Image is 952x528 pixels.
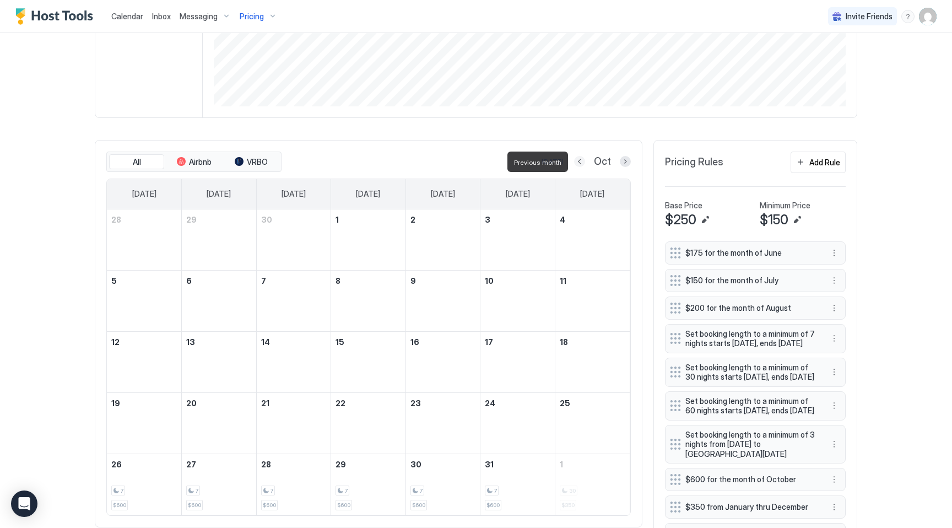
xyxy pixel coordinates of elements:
span: 7 [494,487,497,494]
span: 23 [410,398,421,408]
td: October 13, 2025 [182,331,257,392]
a: October 28, 2025 [257,454,331,475]
a: October 4, 2025 [555,209,630,230]
span: Set booking length to a minimum of 60 nights starts [DATE], ends [DATE] [685,396,816,416]
span: 7 [196,487,198,494]
span: 28 [261,460,271,469]
td: October 20, 2025 [182,392,257,454]
span: $175 for the month of June [685,248,816,258]
span: [DATE] [132,189,156,199]
td: October 18, 2025 [555,331,630,392]
span: 1 [560,460,563,469]
div: menu [827,301,841,315]
span: 29 [336,460,346,469]
a: October 1, 2025 [331,209,405,230]
td: October 26, 2025 [107,454,182,515]
span: $600 for the month of October [685,475,816,484]
a: October 29, 2025 [331,454,405,475]
a: October 11, 2025 [555,271,630,291]
span: [DATE] [580,189,604,199]
span: 31 [485,460,494,469]
a: October 31, 2025 [480,454,555,475]
span: [DATE] [356,189,380,199]
span: Pricing Rules [665,156,723,169]
span: 29 [186,215,197,224]
button: Edit [791,213,804,227]
a: October 14, 2025 [257,332,331,352]
span: 17 [485,337,493,347]
span: [DATE] [207,189,231,199]
a: October 19, 2025 [107,393,181,413]
span: 14 [261,337,270,347]
span: 30 [261,215,272,224]
span: Invite Friends [846,12,892,21]
span: [DATE] [282,189,306,199]
td: September 30, 2025 [256,209,331,271]
div: menu [827,399,841,412]
span: 10 [485,276,494,285]
a: October 22, 2025 [331,393,405,413]
td: October 10, 2025 [480,270,555,331]
div: menu [827,500,841,514]
span: 7 [121,487,123,494]
a: October 24, 2025 [480,393,555,413]
span: $250 [665,212,696,228]
span: Oct [594,155,611,168]
td: October 5, 2025 [107,270,182,331]
span: $600 [486,502,500,509]
span: Previous month [514,158,561,166]
a: Thursday [420,179,466,209]
td: October 30, 2025 [405,454,480,515]
span: 8 [336,276,340,285]
td: October 6, 2025 [182,270,257,331]
span: Set booking length to a minimum of 30 nights starts [DATE], ends [DATE] [685,363,816,382]
td: October 9, 2025 [405,270,480,331]
div: menu [827,332,841,345]
span: 9 [410,276,416,285]
a: October 9, 2025 [406,271,480,291]
a: October 17, 2025 [480,332,555,352]
td: October 8, 2025 [331,270,406,331]
td: November 1, 2025 [555,454,630,515]
span: Set booking length to a minimum of 3 nights from [DATE] to [GEOGRAPHIC_DATA][DATE] [685,430,816,459]
div: Host Tools Logo [15,8,98,25]
a: October 15, 2025 [331,332,405,352]
div: User profile [919,8,937,25]
a: October 21, 2025 [257,393,331,413]
span: 21 [261,398,269,408]
span: 22 [336,398,345,408]
div: menu [827,274,841,287]
td: September 29, 2025 [182,209,257,271]
button: Edit [699,213,712,227]
td: October 15, 2025 [331,331,406,392]
td: October 14, 2025 [256,331,331,392]
button: More options [827,274,841,287]
td: October 4, 2025 [555,209,630,271]
div: tab-group [106,152,282,173]
button: More options [827,399,841,412]
td: October 23, 2025 [405,392,480,454]
td: October 16, 2025 [405,331,480,392]
a: September 30, 2025 [257,209,331,230]
span: 25 [560,398,570,408]
button: More options [827,500,841,514]
a: Friday [495,179,541,209]
td: October 31, 2025 [480,454,555,515]
a: October 7, 2025 [257,271,331,291]
a: October 25, 2025 [555,393,630,413]
span: 15 [336,337,344,347]
span: Calendar [111,12,143,21]
a: Calendar [111,10,143,22]
span: Pricing [240,12,264,21]
a: October 18, 2025 [555,332,630,352]
td: October 29, 2025 [331,454,406,515]
td: October 2, 2025 [405,209,480,271]
a: September 29, 2025 [182,209,256,230]
a: October 30, 2025 [406,454,480,475]
span: Airbnb [189,157,212,167]
td: October 17, 2025 [480,331,555,392]
span: 13 [186,337,195,347]
a: October 8, 2025 [331,271,405,291]
td: October 1, 2025 [331,209,406,271]
div: menu [901,10,915,23]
